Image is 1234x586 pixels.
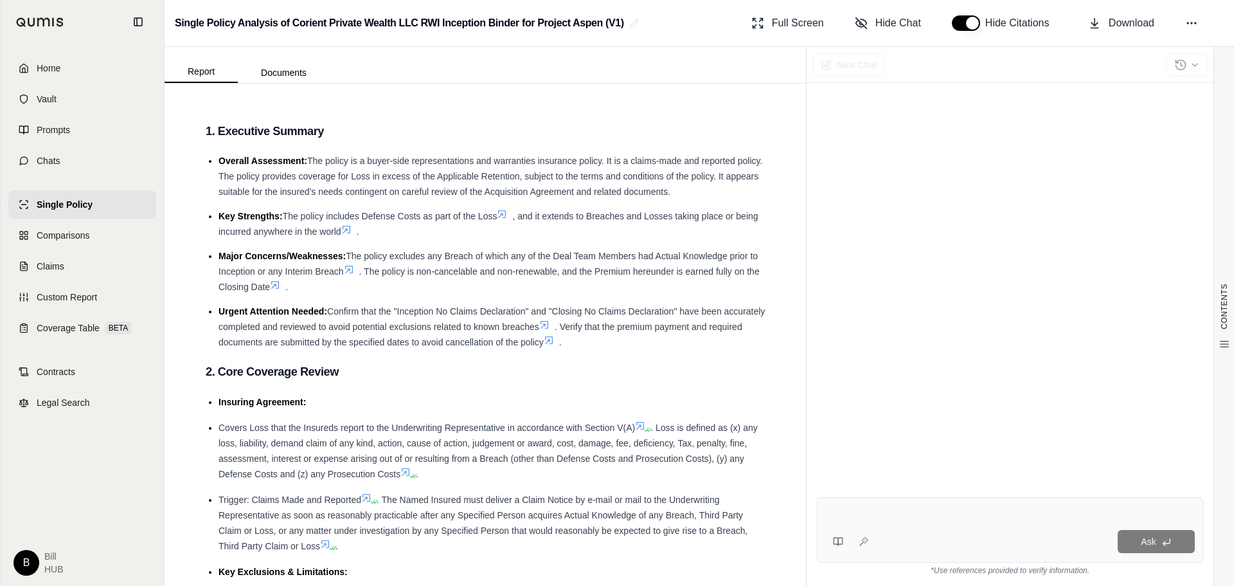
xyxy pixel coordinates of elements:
span: . The policy is non-cancelable and non-renewable, and the Premium hereunder is earned fully on th... [219,266,760,292]
span: Contracts [37,365,75,378]
button: Download [1083,10,1159,36]
h2: Single Policy Analysis of Corient Private Wealth LLC RWI Inception Binder for Project Aspen (V1) [175,12,624,35]
span: Ask [1141,536,1156,547]
span: Insuring Agreement: [219,397,306,407]
span: Trigger: Claims Made and Reported [219,495,361,505]
span: Home [37,62,60,75]
span: Confirm that the "Inception No Claims Declaration" and "Closing No Claims Declaration" have been ... [219,306,765,332]
span: Bill [44,550,64,563]
span: HUB [44,563,64,576]
span: . [559,337,562,347]
h3: 2. Core Coverage Review [206,360,765,383]
span: The policy excludes any Breach of which any of the Deal Team Members had Actual Knowledge prior t... [219,251,758,277]
span: Major Concerns/Weaknesses: [219,251,346,261]
span: Overall Assessment: [219,156,307,166]
span: Custom Report [37,291,97,304]
span: . The Named Insured must deliver a Claim Notice by e-mail or mail to the Underwriting Representat... [219,495,747,551]
span: . [335,541,338,551]
span: Download [1109,15,1154,31]
span: Single Policy [37,198,93,211]
button: Hide Chat [850,10,926,36]
span: BETA [105,322,132,334]
span: Legal Search [37,396,90,409]
span: The policy includes Defense Costs as part of the Loss [283,211,497,221]
span: Claims [37,260,64,273]
span: Coverage Table [37,322,100,334]
a: Home [8,54,156,82]
button: Report [165,61,238,83]
span: Covers Loss that the Insureds report to the Underwriting Representative in accordance with Sectio... [219,423,635,433]
span: . [357,226,359,237]
a: Legal Search [8,389,156,417]
h3: 1. Executive Summary [206,120,765,143]
span: . [285,282,288,292]
span: Prompts [37,124,70,136]
img: Qumis Logo [16,17,64,27]
span: Key Strengths: [219,211,283,221]
a: Claims [8,252,156,280]
a: Prompts [8,116,156,144]
div: B [13,550,39,576]
span: Hide Citations [985,15,1057,31]
a: Chats [8,147,156,175]
span: Urgent Attention Needed: [219,306,327,316]
a: Custom Report [8,283,156,311]
button: Documents [238,62,330,83]
span: The policy is a buyer-side representations and warranties insurance policy. It is a claims-made a... [219,156,762,197]
span: Key Exclusions & Limitations: [219,567,348,577]
a: Coverage TableBETA [8,314,156,342]
a: Contracts [8,358,156,386]
span: Vault [37,93,57,105]
a: Vault [8,85,156,113]
span: Hide Chat [875,15,921,31]
span: Full Screen [772,15,824,31]
span: Chats [37,154,60,167]
div: *Use references provided to verify information. [817,563,1203,576]
a: Single Policy [8,190,156,219]
span: Comparisons [37,229,89,242]
span: . [416,469,418,479]
span: . Loss is defined as (x) any loss, liability, demand claim of any kind, action, cause of action, ... [219,423,758,479]
button: Ask [1118,530,1195,553]
button: Collapse sidebar [128,12,148,32]
button: Full Screen [746,10,829,36]
a: Comparisons [8,221,156,250]
span: CONTENTS [1219,284,1230,329]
